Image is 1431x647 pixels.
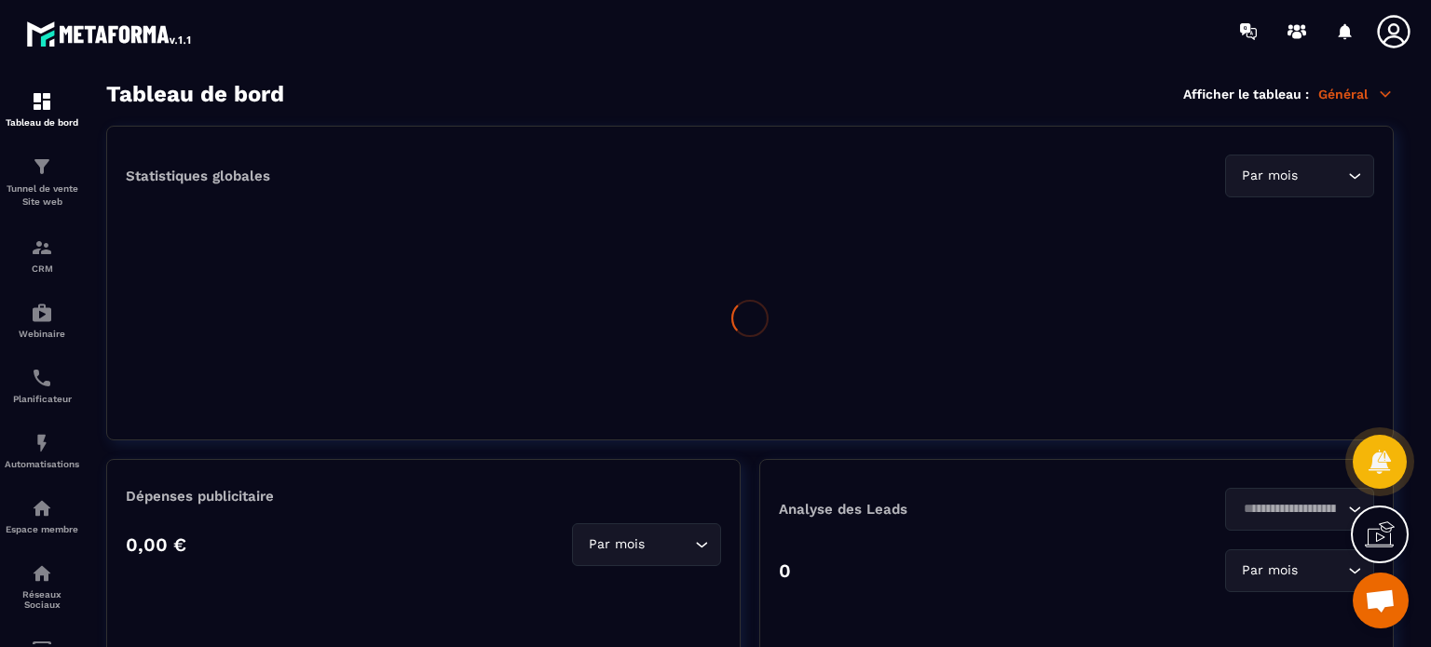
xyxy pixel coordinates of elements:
input: Search for option [1237,499,1343,519]
p: Automatisations [5,459,79,469]
div: Ouvrir le chat [1353,573,1409,628]
p: 0 [779,559,791,582]
a: formationformationTunnel de vente Site web [5,142,79,222]
p: Espace membre [5,524,79,534]
div: Search for option [572,523,721,566]
a: automationsautomationsWebinaire [5,288,79,353]
p: Planificateur [5,394,79,404]
a: schedulerschedulerPlanificateur [5,353,79,418]
p: Tunnel de vente Site web [5,182,79,209]
img: formation [31,236,53,259]
input: Search for option [648,534,690,555]
span: Par mois [1237,166,1302,186]
img: formation [31,90,53,113]
a: formationformationCRM [5,222,79,288]
img: formation [31,155,53,178]
p: Afficher le tableau : [1183,87,1309,101]
h3: Tableau de bord [106,81,284,107]
span: Par mois [584,534,648,555]
img: automations [31,432,53,454]
p: 0,00 € [126,533,186,556]
div: Search for option [1225,155,1374,197]
a: automationsautomationsEspace membre [5,483,79,548]
p: Statistiques globales [126,168,270,184]
input: Search for option [1302,560,1343,581]
p: Analyse des Leads [779,501,1077,518]
p: Réseaux Sociaux [5,589,79,610]
div: Search for option [1225,488,1374,531]
p: Tableau de bord [5,117,79,128]
a: formationformationTableau de bord [5,76,79,142]
p: Webinaire [5,329,79,339]
a: social-networksocial-networkRéseaux Sociaux [5,548,79,624]
div: Search for option [1225,549,1374,592]
p: CRM [5,263,79,274]
input: Search for option [1302,166,1343,186]
p: Dépenses publicitaire [126,488,721,505]
span: Par mois [1237,560,1302,581]
p: Général [1318,86,1394,102]
img: social-network [31,562,53,585]
a: automationsautomationsAutomatisations [5,418,79,483]
img: scheduler [31,367,53,389]
img: logo [26,17,194,50]
img: automations [31,302,53,324]
img: automations [31,497,53,519]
